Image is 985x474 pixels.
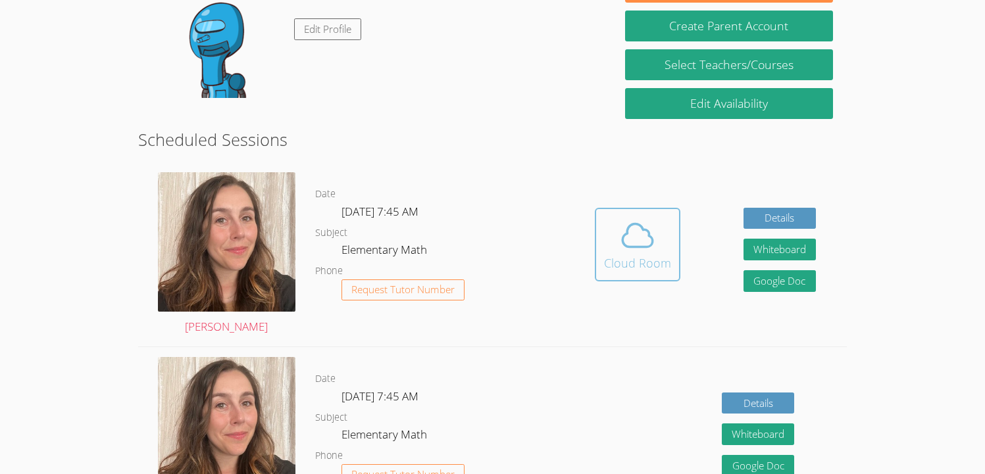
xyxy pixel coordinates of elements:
[604,254,671,272] div: Cloud Room
[315,410,347,426] dt: Subject
[744,270,816,292] a: Google Doc
[315,448,343,464] dt: Phone
[138,127,847,152] h2: Scheduled Sessions
[722,392,794,414] a: Details
[625,11,833,41] button: Create Parent Account
[315,263,343,279] dt: Phone
[341,389,418,404] span: [DATE] 7:45 AM
[158,172,295,337] a: [PERSON_NAME]
[315,225,347,241] dt: Subject
[341,241,430,263] dd: Elementary Math
[595,208,680,281] button: Cloud Room
[625,49,833,80] a: Select Teachers/Courses
[744,208,816,229] a: Details
[744,239,816,260] button: Whiteboard
[722,423,794,445] button: Whiteboard
[351,285,455,295] span: Request Tutor Number
[315,371,336,387] dt: Date
[158,172,295,312] img: IMG_0882.jpeg
[315,186,336,202] dt: Date
[625,88,833,119] a: Edit Availability
[341,425,430,448] dd: Elementary Math
[294,18,361,40] a: Edit Profile
[341,279,465,301] button: Request Tutor Number
[341,204,418,219] span: [DATE] 7:45 AM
